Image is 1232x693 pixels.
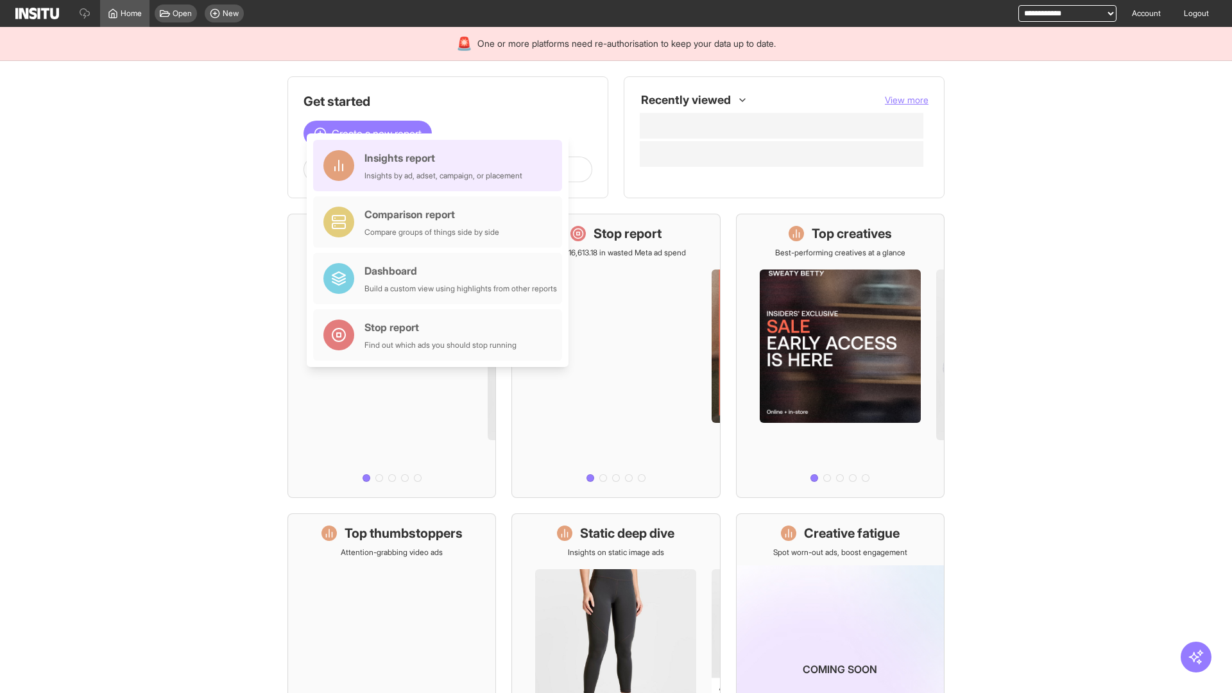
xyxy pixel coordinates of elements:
div: Stop report [364,320,517,335]
h1: Stop report [594,225,662,243]
a: Stop reportSave £16,613.18 in wasted Meta ad spend [511,214,720,498]
p: Best-performing creatives at a glance [775,248,905,258]
h1: Top thumbstoppers [345,524,463,542]
a: Top creativesBest-performing creatives at a glance [736,214,945,498]
div: Insights report [364,150,522,166]
div: Dashboard [364,263,557,278]
p: Attention-grabbing video ads [341,547,443,558]
span: Home [121,8,142,19]
div: Comparison report [364,207,499,222]
h1: Get started [304,92,592,110]
span: One or more platforms need re-authorisation to keep your data up to date. [477,37,776,50]
div: Build a custom view using highlights from other reports [364,284,557,294]
h1: Top creatives [812,225,892,243]
p: Insights on static image ads [568,547,664,558]
img: Logo [15,8,59,19]
span: Open [173,8,192,19]
a: What's live nowSee all active ads instantly [287,214,496,498]
span: New [223,8,239,19]
button: View more [885,94,928,107]
button: Create a new report [304,121,432,146]
p: Save £16,613.18 in wasted Meta ad spend [545,248,686,258]
div: Compare groups of things side by side [364,227,499,237]
span: Create a new report [332,126,422,141]
div: 🚨 [456,35,472,53]
div: Insights by ad, adset, campaign, or placement [364,171,522,181]
div: Find out which ads you should stop running [364,340,517,350]
h1: Static deep dive [580,524,674,542]
span: View more [885,94,928,105]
